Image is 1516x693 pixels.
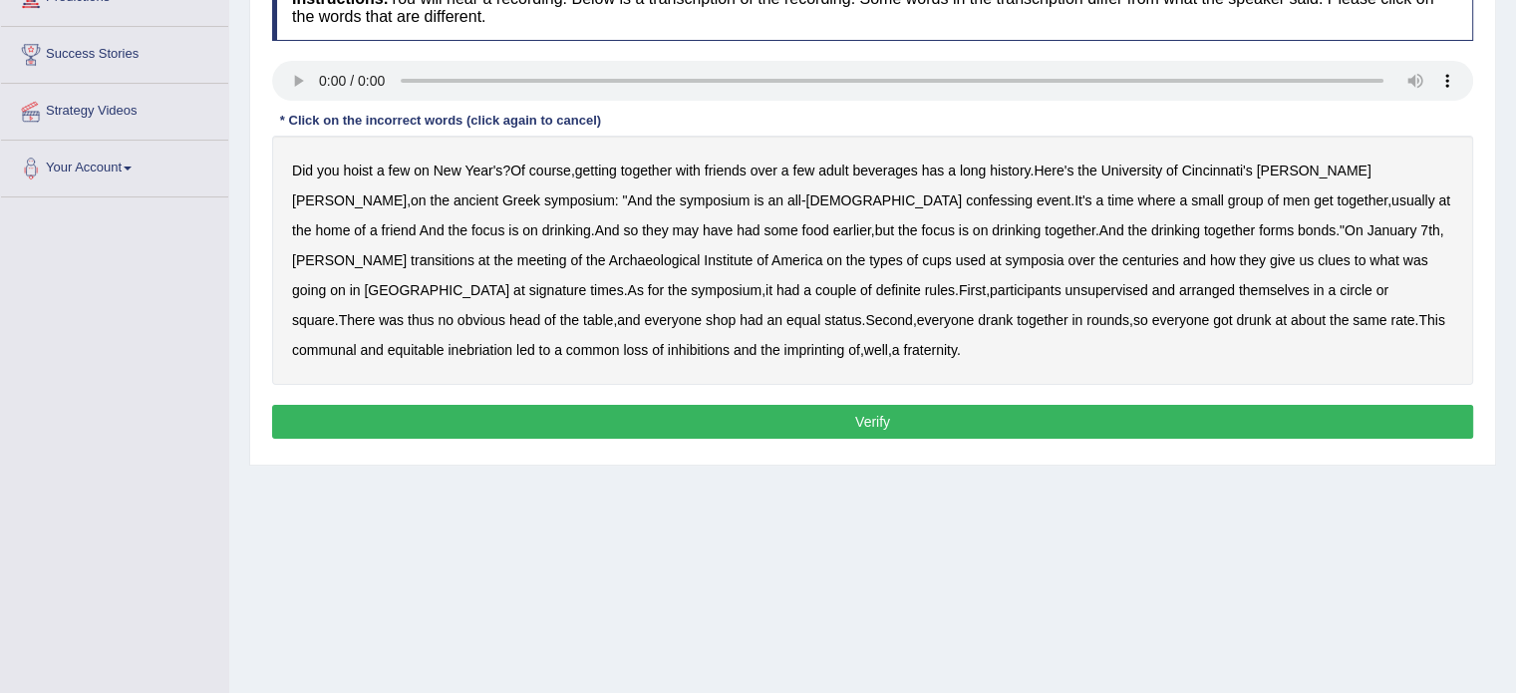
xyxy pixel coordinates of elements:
b: of [354,222,366,238]
b: of [1267,192,1279,208]
b: no [438,312,454,328]
b: to [539,342,551,358]
b: so [1133,312,1148,328]
b: at [513,282,525,298]
b: is [959,222,969,238]
b: some [763,222,797,238]
b: together [1204,222,1255,238]
b: is [508,222,518,238]
b: participants [990,282,1061,298]
b: fraternity [903,342,956,358]
b: And [420,222,445,238]
b: they [1239,252,1265,268]
b: of [860,282,872,298]
b: meeting [517,252,567,268]
b: and [360,342,383,358]
b: couple [815,282,856,298]
b: inhibitions [668,342,730,358]
b: in [1071,312,1082,328]
b: time [1107,192,1133,208]
b: of [906,252,918,268]
b: [DEMOGRAPHIC_DATA] [806,192,963,208]
button: Verify [272,405,1473,439]
b: on [414,163,430,178]
b: of [1166,163,1178,178]
b: the [586,252,605,268]
b: the [898,222,917,238]
b: symposium [680,192,751,208]
b: a [803,282,811,298]
b: beverages [852,163,917,178]
b: together [621,163,672,178]
b: the [656,192,675,208]
b: ancient [454,192,498,208]
b: And [627,192,652,208]
a: Your Account [1,141,228,190]
b: drank [978,312,1013,328]
b: is [754,192,763,208]
b: had [776,282,799,298]
b: Greek [502,192,540,208]
div: ? , . , : " - . , . , . ." , . , . , . , . , , . , , . [272,136,1473,385]
b: a [948,163,956,178]
b: has [922,163,945,178]
b: at [1438,192,1450,208]
b: over [1067,252,1094,268]
b: New [434,163,461,178]
b: everyone [1152,312,1210,328]
b: a [1179,192,1187,208]
b: over [751,163,777,178]
b: on [411,192,427,208]
b: together [1017,312,1067,328]
b: adult [818,163,848,178]
b: symposium [544,192,615,208]
b: table [583,312,613,328]
b: and [1152,282,1175,298]
b: a [892,342,900,358]
b: head [509,312,540,328]
b: confessing [966,192,1033,208]
b: drunk [1236,312,1271,328]
b: It's [1074,192,1091,208]
b: Of [510,163,525,178]
b: with [676,163,701,178]
b: on [522,222,538,238]
b: And [595,222,620,238]
b: a [377,163,385,178]
b: There [339,312,376,328]
b: get [1314,192,1333,208]
b: history [990,163,1030,178]
b: how [1210,252,1236,268]
b: friend [382,222,417,238]
b: where [1137,192,1175,208]
b: a [554,342,562,358]
b: arranged [1179,282,1235,298]
b: food [801,222,828,238]
b: Archaeological [609,252,701,268]
b: the [668,282,687,298]
b: earlier [833,222,871,238]
b: Cincinnati's [1181,163,1252,178]
b: the [1127,222,1146,238]
b: together [1045,222,1095,238]
b: loss [623,342,648,358]
b: a [1095,192,1103,208]
b: status [824,312,861,328]
b: of [544,312,556,328]
b: Did [292,163,313,178]
b: As [627,282,643,298]
a: Success Stories [1,27,228,77]
b: forms [1259,222,1294,238]
b: imprinting [784,342,845,358]
b: for [648,282,664,298]
b: give [1270,252,1296,268]
b: drinking [1151,222,1200,238]
b: event [1037,192,1070,208]
b: an [767,192,783,208]
b: of [652,342,664,358]
b: January [1366,222,1416,238]
b: small [1191,192,1224,208]
b: was [379,312,404,328]
b: group [1228,192,1264,208]
b: a [781,163,789,178]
